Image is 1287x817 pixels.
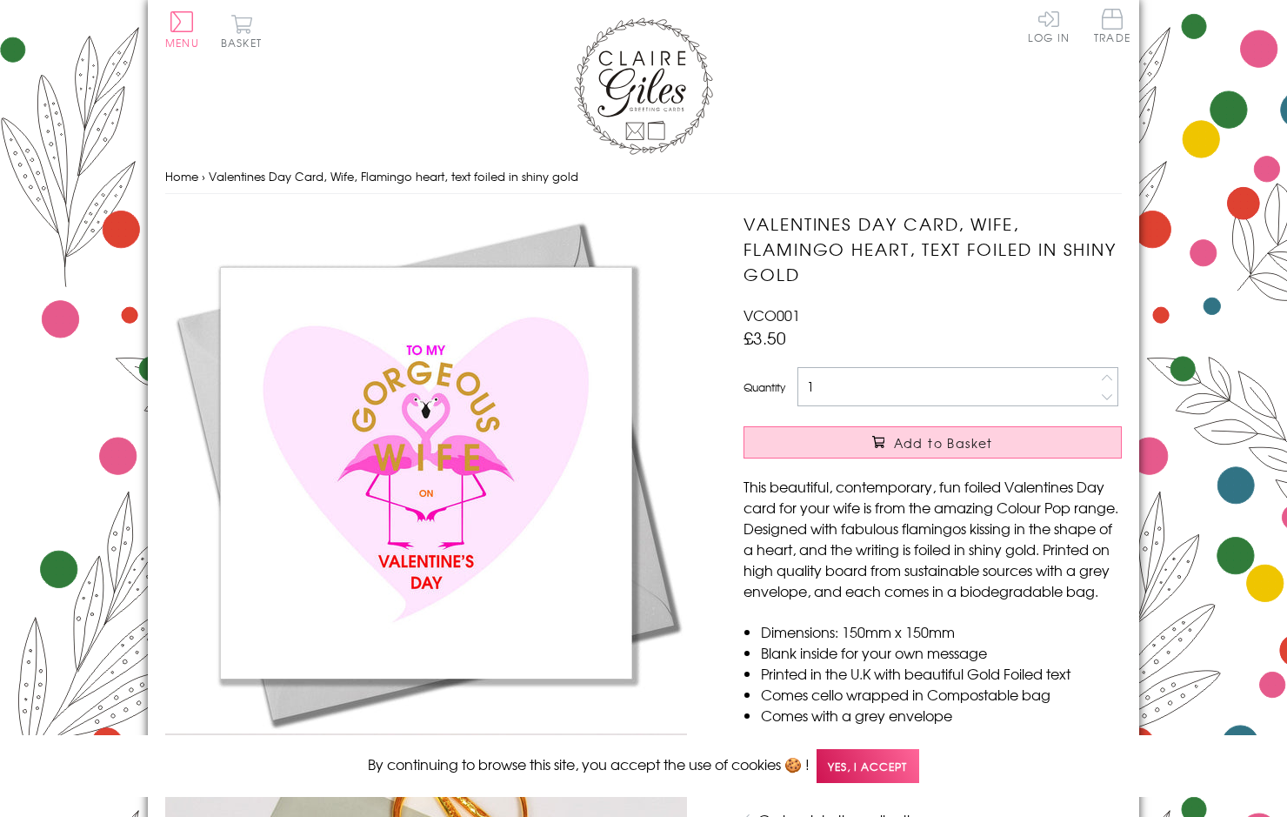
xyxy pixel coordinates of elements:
[894,434,993,452] span: Add to Basket
[165,168,198,184] a: Home
[761,621,1122,642] li: Dimensions: 150mm x 150mm
[165,211,687,733] img: Valentines Day Card, Wife, Flamingo heart, text foiled in shiny gold
[744,476,1122,601] p: This beautiful, contemporary, fun foiled Valentines Day card for your wife is from the amazing Co...
[817,749,919,783] span: Yes, I accept
[165,159,1122,195] nav: breadcrumbs
[209,168,578,184] span: Valentines Day Card, Wife, Flamingo heart, text foiled in shiny gold
[165,11,199,48] button: Menu
[1094,9,1130,43] span: Trade
[744,211,1122,286] h1: Valentines Day Card, Wife, Flamingo heart, text foiled in shiny gold
[744,325,786,350] span: £3.50
[761,663,1122,684] li: Printed in the U.K with beautiful Gold Foiled text
[761,705,1122,726] li: Comes with a grey envelope
[217,14,265,48] button: Basket
[1094,9,1130,46] a: Trade
[744,379,785,395] label: Quantity
[1028,9,1070,43] a: Log In
[744,426,1122,459] button: Add to Basket
[744,305,800,325] span: VCO001
[761,684,1122,705] li: Comes cello wrapped in Compostable bag
[202,168,205,184] span: ›
[165,35,199,50] span: Menu
[574,17,713,155] img: Claire Giles Greetings Cards
[761,642,1122,663] li: Blank inside for your own message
